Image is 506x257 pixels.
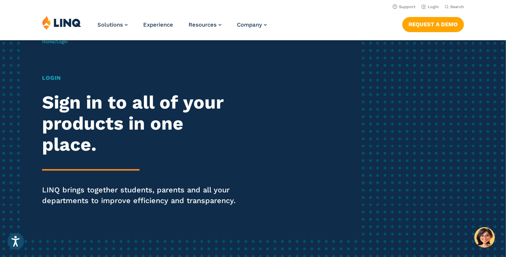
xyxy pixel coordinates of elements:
a: Resources [189,21,221,28]
a: Request a Demo [402,17,464,32]
a: Login [421,4,439,9]
a: Solutions [97,21,128,28]
button: Hello, have a question? Let’s chat. [474,227,495,248]
a: Company [237,21,267,28]
nav: Primary Navigation [97,16,267,40]
nav: Button Navigation [402,16,464,32]
span: Search [450,4,464,9]
span: Resources [189,21,217,28]
img: LINQ | K‑12 Software [42,16,81,30]
h2: Sign in to all of your products in one place. [42,92,237,155]
p: LINQ brings together students, parents and all your departments to improve efficiency and transpa... [42,185,237,206]
span: Login [56,39,68,44]
span: Solutions [97,21,123,28]
h1: Login [42,74,237,82]
button: Open Search Bar [445,4,464,10]
a: Experience [143,21,173,28]
a: Home [42,39,55,44]
span: Company [237,21,262,28]
span: / [42,39,68,44]
a: Support [393,4,416,9]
